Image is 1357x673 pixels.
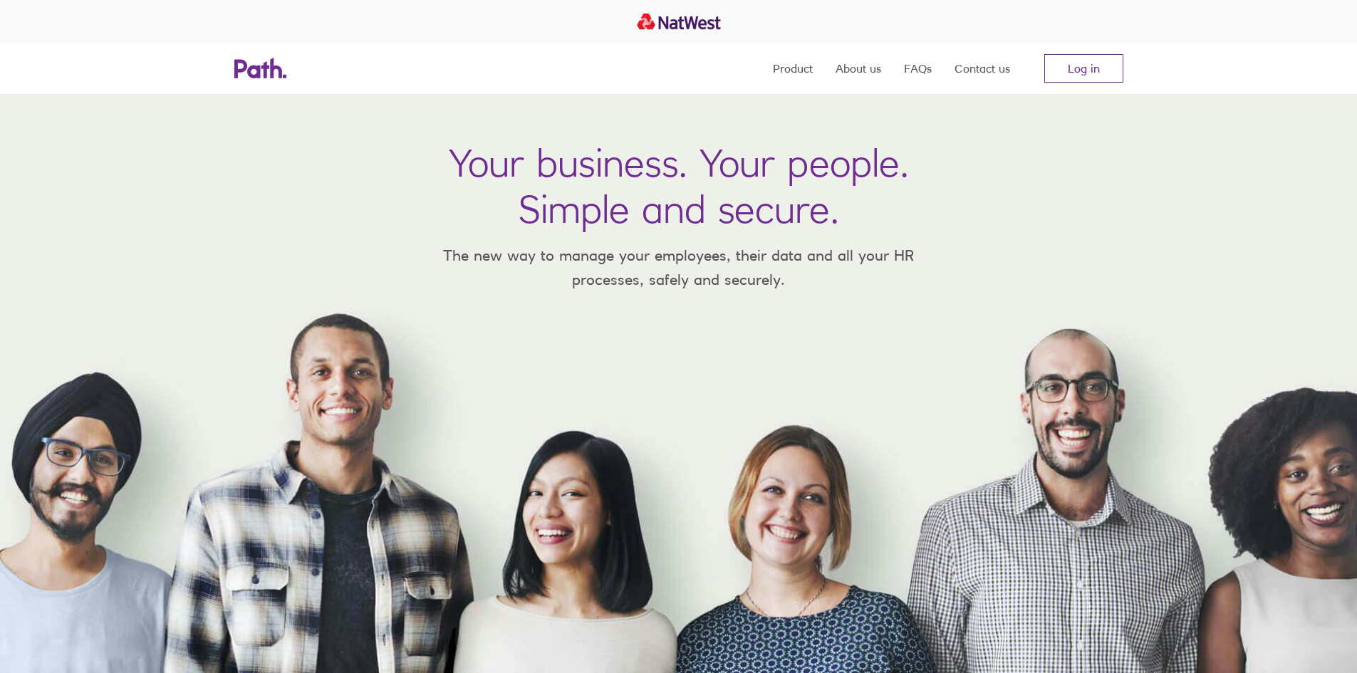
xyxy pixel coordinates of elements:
h1: Your business. Your people. Simple and secure. [449,140,909,232]
a: Log in [1044,54,1123,83]
p: The new way to manage your employees, their data and all your HR processes, safely and securely. [422,244,935,291]
a: About us [836,43,881,94]
a: Product [773,43,813,94]
a: Contact us [955,43,1010,94]
a: FAQs [904,43,932,94]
